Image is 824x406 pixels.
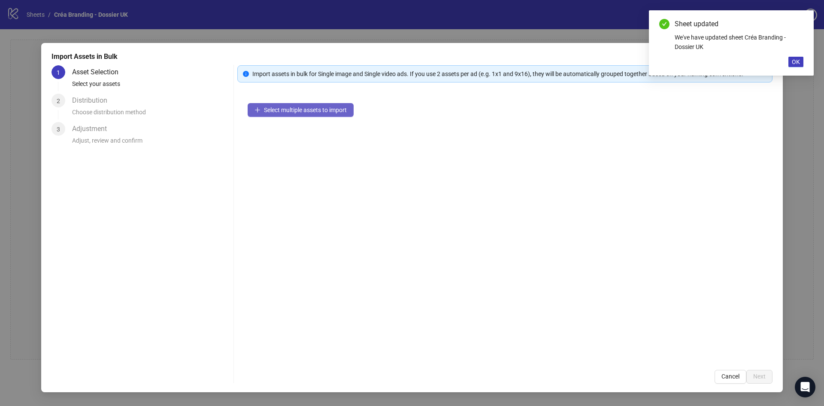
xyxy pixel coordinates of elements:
div: Open Intercom Messenger [795,377,815,397]
button: Cancel [715,370,746,384]
div: Import assets in bulk for Single image and Single video ads. If you use 2 assets per ad (e.g. 1x1... [252,69,767,79]
span: plus [254,107,261,113]
div: Adjust, review and confirm [72,136,230,150]
div: We've have updated sheet Créa Branding - Dossier UK [675,33,803,52]
span: 3 [57,126,60,133]
button: OK [788,57,803,67]
span: check-circle [659,19,669,29]
span: Cancel [721,373,739,380]
a: Close [794,19,803,28]
div: Choose distribution method [72,107,230,122]
span: OK [792,58,800,65]
div: Sheet updated [675,19,803,29]
span: 2 [57,98,60,104]
span: 1 [57,69,60,76]
div: Distribution [72,94,114,107]
div: Adjustment [72,122,114,136]
div: Asset Selection [72,65,125,79]
div: Select your assets [72,79,230,94]
button: Next [746,370,772,384]
span: Select multiple assets to import [264,107,347,113]
span: info-circle [243,71,249,77]
button: Select multiple assets to import [248,103,354,117]
div: Import Assets in Bulk [51,52,772,62]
